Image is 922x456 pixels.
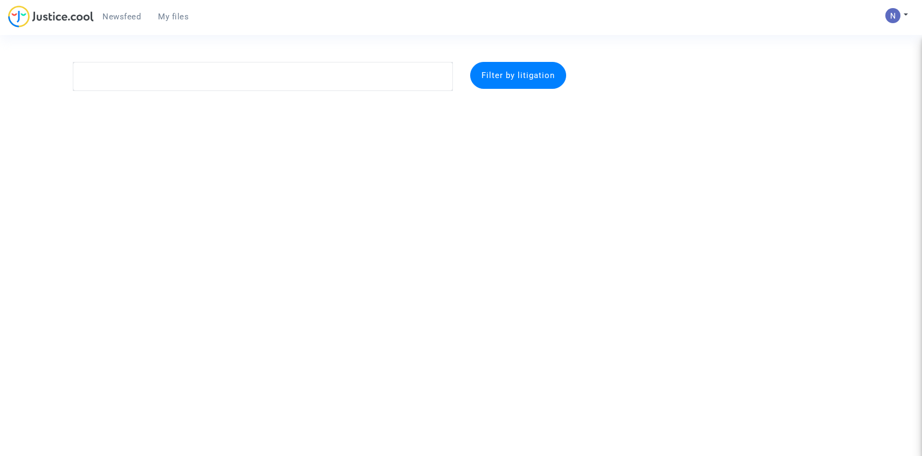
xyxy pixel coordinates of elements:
a: Newsfeed [94,9,149,25]
a: My files [149,9,197,25]
img: jc-logo.svg [8,5,94,27]
img: ACg8ocLbdXnmRFmzhNqwOPt_sjleXT1r-v--4sGn8-BO7_nRuDcVYw=s96-c [885,8,900,23]
span: Filter by litigation [481,71,555,80]
span: Newsfeed [102,12,141,22]
span: My files [158,12,189,22]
